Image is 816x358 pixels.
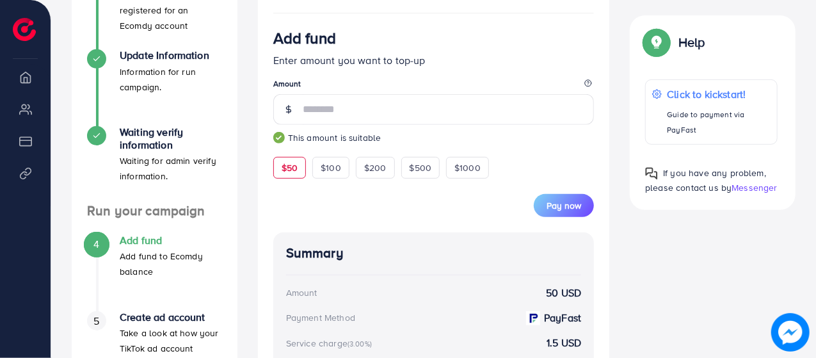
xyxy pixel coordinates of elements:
h4: Add fund [120,234,222,247]
img: Popup guide [645,167,658,180]
img: logo [13,18,36,41]
small: (3.00%) [348,339,372,349]
span: 4 [93,237,99,252]
p: Click to kickstart! [667,86,771,102]
span: $100 [321,161,341,174]
span: $500 [410,161,432,174]
li: Waiting verify information [72,126,237,203]
button: Pay now [534,194,594,217]
li: Add fund [72,234,237,311]
img: Popup guide [645,31,668,54]
legend: Amount [273,78,595,94]
span: $1000 [454,161,481,174]
p: Enter amount you want to top-up [273,53,595,68]
strong: 50 USD [546,286,581,300]
span: 5 [93,314,99,329]
p: Guide to payment via PayFast [667,107,771,138]
h4: Update Information [120,49,222,61]
h4: Run your campaign [72,203,237,219]
img: image [774,316,806,348]
span: If you have any problem, please contact us by [645,167,766,194]
span: $50 [282,161,298,174]
div: Service charge [286,337,376,350]
h3: Add fund [273,29,336,47]
img: payment [526,311,540,325]
div: Amount [286,286,317,299]
strong: PayFast [544,311,581,325]
strong: 1.5 USD [547,336,581,350]
span: Pay now [547,199,581,212]
p: Help [678,35,705,50]
span: $200 [364,161,387,174]
p: Add fund to Ecomdy balance [120,248,222,279]
div: Payment Method [286,311,355,324]
span: Messenger [732,181,777,194]
small: This amount is suitable [273,131,595,144]
p: Waiting for admin verify information. [120,153,222,184]
h4: Summary [286,245,582,261]
h4: Waiting verify information [120,126,222,151]
p: Information for run campaign. [120,64,222,95]
li: Update Information [72,49,237,126]
h4: Create ad account [120,311,222,323]
img: guide [273,132,285,143]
